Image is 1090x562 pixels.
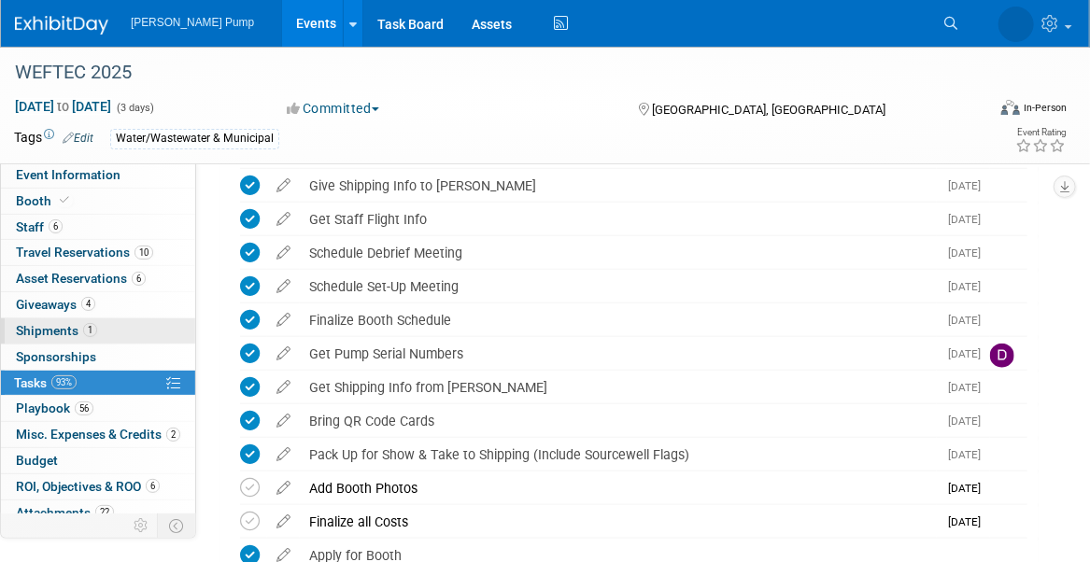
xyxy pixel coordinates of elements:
div: Schedule Debrief Meeting [300,237,937,269]
span: Tasks [14,375,77,390]
a: Playbook56 [1,396,195,421]
img: Amanda Smith [990,176,1014,200]
div: Add Booth Photos [300,472,937,504]
span: [GEOGRAPHIC_DATA], [GEOGRAPHIC_DATA] [652,103,885,117]
span: [DATE] [948,482,990,495]
span: [DATE] [948,280,990,293]
img: Amanda Smith [990,411,1014,435]
span: 4 [81,297,95,311]
span: [DATE] [948,246,990,260]
img: Amanda Smith [990,209,1014,233]
a: edit [267,211,300,228]
td: Toggle Event Tabs [158,513,196,538]
span: [DATE] [948,515,990,528]
span: Giveaways [16,297,95,312]
div: Finalize Booth Schedule [300,304,937,336]
span: Playbook [16,400,93,415]
a: edit [267,413,300,429]
div: Finalize all Costs [300,506,937,538]
span: 6 [49,219,63,233]
img: Amanda Smith [990,276,1014,301]
td: Personalize Event Tab Strip [125,513,158,538]
a: edit [267,278,300,295]
a: Giveaways4 [1,292,195,317]
img: Amanda Smith [990,512,1014,536]
span: Staff [16,219,63,234]
div: Pack Up for Show & Take to Shipping (Include Sourcewell Flags) [300,439,937,471]
img: Amanda Smith [990,310,1014,334]
span: [DATE] [948,347,990,360]
span: (3 days) [115,102,154,114]
div: Event Format [903,97,1067,125]
span: 22 [95,505,114,519]
div: Get Pump Serial Numbers [300,338,937,370]
div: WEFTEC 2025 [8,56,964,90]
span: [PERSON_NAME] Pump [131,16,254,29]
div: Give Shipping Info to [PERSON_NAME] [300,170,937,202]
a: ROI, Objectives & ROO6 [1,474,195,499]
span: [DATE] [948,381,990,394]
a: Budget [1,448,195,473]
a: edit [267,345,300,362]
span: 56 [75,401,93,415]
span: Event Information [16,167,120,182]
span: ROI, Objectives & ROO [16,479,160,494]
span: Sponsorships [16,349,96,364]
a: edit [267,513,300,530]
span: Budget [16,453,58,468]
a: Shipments1 [1,318,195,344]
span: 6 [132,272,146,286]
span: 93% [51,375,77,389]
span: [DATE] [948,179,990,192]
a: Attachments22 [1,500,195,526]
td: Tags [14,128,93,149]
span: [DATE] [948,314,990,327]
div: In-Person [1023,101,1067,115]
div: Get Shipping Info from [PERSON_NAME] [300,372,937,403]
div: Event Rating [1015,128,1066,137]
a: edit [267,379,300,396]
img: Amanda Smith [990,444,1014,469]
a: edit [267,177,300,194]
a: Sponsorships [1,344,195,370]
a: edit [267,312,300,329]
img: Format-Inperson.png [1001,100,1020,115]
span: Travel Reservations [16,245,153,260]
a: Event Information [1,162,195,188]
span: [DATE] [948,213,990,226]
span: 1 [83,323,97,337]
a: Tasks93% [1,371,195,396]
span: 10 [134,246,153,260]
img: David Perry [990,344,1014,368]
img: ExhibitDay [15,16,108,35]
a: Staff6 [1,215,195,240]
a: Edit [63,132,93,145]
span: [DATE] [948,414,990,428]
a: Misc. Expenses & Credits2 [1,422,195,447]
button: Committed [281,99,387,118]
div: Get Staff Flight Info [300,204,937,235]
div: Schedule Set-Up Meeting [300,271,937,302]
div: Bring QR Code Cards [300,405,937,437]
a: edit [267,446,300,463]
a: Asset Reservations6 [1,266,195,291]
a: Travel Reservations10 [1,240,195,265]
span: Attachments [16,505,114,520]
img: Amanda Smith [990,377,1014,401]
span: [DATE] [DATE] [14,98,112,115]
img: Amanda Smith [990,243,1014,267]
img: Amanda Smith [990,478,1014,502]
a: edit [267,245,300,261]
span: Misc. Expenses & Credits [16,427,180,442]
span: 6 [146,479,160,493]
div: Water/Wastewater & Municipal [110,129,279,148]
span: Shipments [16,323,97,338]
span: 2 [166,428,180,442]
span: Booth [16,193,73,208]
span: [DATE] [948,448,990,461]
span: to [54,99,72,114]
img: Amanda Smith [998,7,1034,42]
span: Asset Reservations [16,271,146,286]
i: Booth reservation complete [60,195,69,205]
a: edit [267,480,300,497]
